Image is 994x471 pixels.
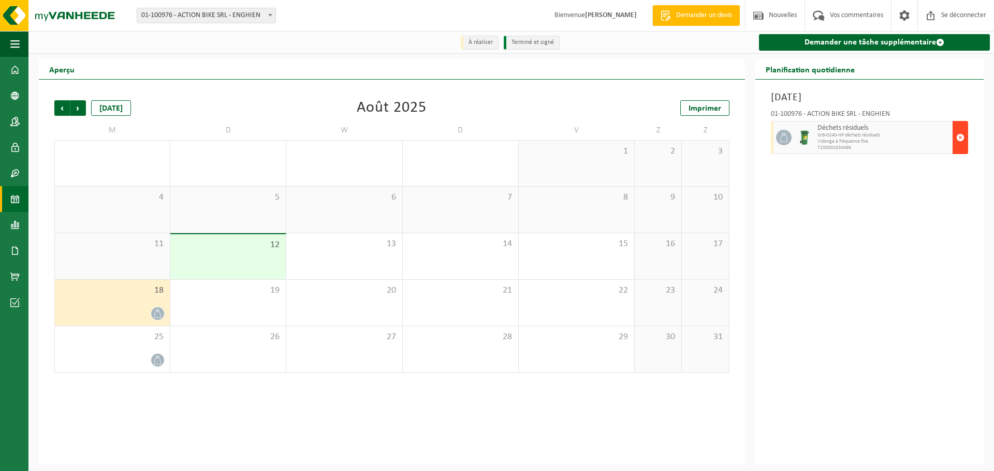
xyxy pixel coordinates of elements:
[830,11,883,19] font: Vos commentaires
[619,285,628,295] font: 22
[503,285,512,295] font: 21
[670,192,675,202] font: 9
[652,5,740,26] a: Demander un devis
[817,124,868,132] font: Déchets résiduels
[666,332,675,342] font: 30
[797,130,812,145] img: WB-0240-HPE-GN-01
[507,192,512,202] font: 7
[623,146,628,156] font: 1
[670,146,675,156] font: 2
[766,66,855,74] font: Planification quotidienne
[817,145,851,150] font: T250001634486
[275,192,280,202] font: 5
[341,127,348,135] font: W
[574,127,579,135] font: V
[270,332,280,342] font: 26
[270,240,280,250] font: 12
[49,66,75,74] font: Aperçu
[503,332,512,342] font: 28
[713,285,723,295] font: 24
[458,127,463,135] font: D
[141,11,260,19] font: 01-100976 - ACTION BIKE SRL - ENGHIEN
[656,127,661,135] font: Z
[689,104,721,113] font: Imprimer
[99,104,123,113] font: [DATE]
[109,127,116,135] font: M
[503,239,512,249] font: 14
[941,11,986,19] font: Se déconnecter
[511,39,554,45] font: Terminé et signé
[619,332,628,342] font: 29
[270,285,280,295] font: 19
[718,146,723,156] font: 3
[137,8,276,23] span: 01-100976 - ACTION BIKE SRL - ENGHIEN
[619,239,628,249] font: 15
[154,239,164,249] font: 11
[680,100,729,116] a: Imprimer
[817,132,880,138] font: WB-0240-HP déchets résiduels
[226,127,231,135] font: D
[666,239,675,249] font: 16
[805,38,936,47] font: Demander une tâche supplémentaire
[676,11,732,19] font: Demander un devis
[387,285,396,295] font: 20
[817,139,868,144] font: Vidange à fréquence fixe
[391,192,396,202] font: 6
[154,332,164,342] font: 25
[759,34,990,51] a: Demander une tâche supplémentaire
[771,93,802,103] font: [DATE]
[713,192,723,202] font: 10
[159,192,164,202] font: 4
[713,239,723,249] font: 17
[387,239,396,249] font: 13
[666,285,675,295] font: 23
[704,127,708,135] font: Z
[713,332,723,342] font: 31
[771,110,890,118] font: 01-100976 - ACTION BIKE SRL - ENGHIEN
[554,11,585,19] font: Bienvenue
[469,39,493,45] font: À réaliser
[154,285,164,295] font: 18
[387,332,396,342] font: 27
[137,8,275,23] span: 01-100976 - ACTION BIKE SRL - ENGHIEN
[357,100,427,116] font: Août 2025
[585,11,637,19] font: [PERSON_NAME]
[769,11,797,19] font: Nouvelles
[623,192,628,202] font: 8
